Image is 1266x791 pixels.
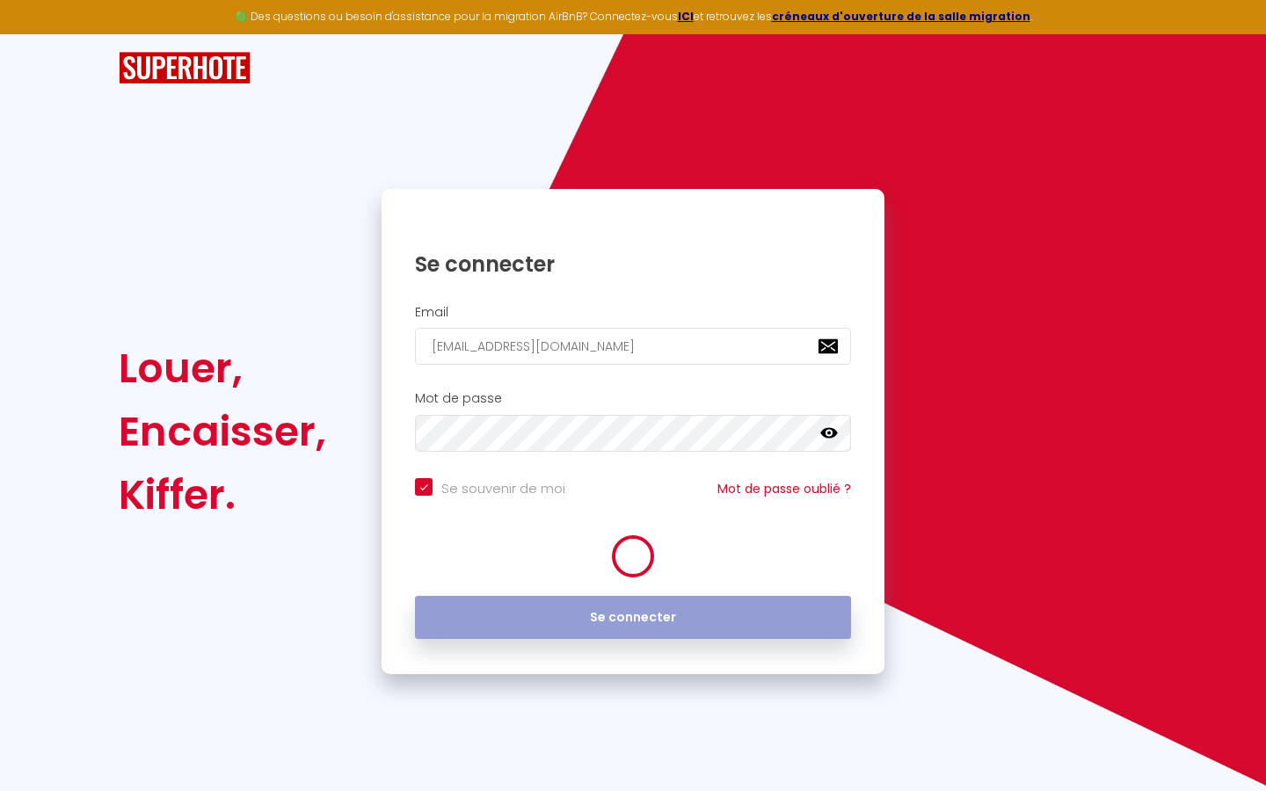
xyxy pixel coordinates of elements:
a: créneaux d'ouverture de la salle migration [772,9,1030,24]
h2: Email [415,305,851,320]
div: Louer, [119,337,326,400]
a: Mot de passe oublié ? [717,480,851,497]
img: SuperHote logo [119,52,251,84]
a: ICI [678,9,694,24]
button: Ouvrir le widget de chat LiveChat [14,7,67,60]
button: Se connecter [415,596,851,640]
div: Encaisser, [119,400,326,463]
h2: Mot de passe [415,391,851,406]
input: Ton Email [415,328,851,365]
div: Kiffer. [119,463,326,526]
h1: Se connecter [415,250,851,278]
